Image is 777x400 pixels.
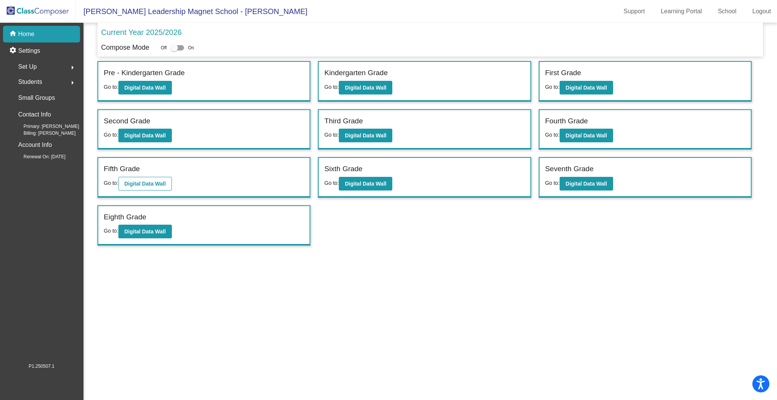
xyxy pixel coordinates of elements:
button: Digital Data Wall [339,81,392,94]
p: Home [18,30,35,39]
b: Digital Data Wall [124,228,166,235]
p: Settings [18,46,40,55]
span: Go to: [104,132,118,138]
span: On [188,44,194,51]
mat-icon: settings [9,46,18,55]
a: Support [618,5,651,17]
a: Learning Portal [655,5,708,17]
span: [PERSON_NAME] Leadership Magnet School - [PERSON_NAME] [76,5,307,17]
button: Digital Data Wall [560,177,613,191]
b: Digital Data Wall [566,85,607,91]
p: Account Info [18,140,52,150]
mat-icon: home [9,30,18,39]
b: Digital Data Wall [566,181,607,187]
label: Second Grade [104,116,151,127]
label: Seventh Grade [545,164,594,175]
span: Go to: [545,84,560,90]
button: Digital Data Wall [118,129,172,142]
span: Students [18,77,42,87]
span: Go to: [545,132,560,138]
b: Digital Data Wall [124,132,166,139]
span: Go to: [324,132,339,138]
span: Go to: [104,84,118,90]
span: Primary: [PERSON_NAME] [11,123,79,130]
span: Go to: [104,228,118,234]
label: Kindergarten Grade [324,68,388,79]
span: Renewal On: [DATE] [11,153,65,160]
button: Digital Data Wall [339,177,392,191]
p: Contact Info [18,109,51,120]
b: Digital Data Wall [345,181,386,187]
span: Go to: [545,180,560,186]
mat-icon: arrow_right [68,78,77,87]
span: Go to: [324,180,339,186]
mat-icon: arrow_right [68,63,77,72]
span: Billing: [PERSON_NAME] [11,130,75,137]
span: Go to: [104,180,118,186]
b: Digital Data Wall [566,132,607,139]
button: Digital Data Wall [118,177,172,191]
b: Digital Data Wall [345,132,386,139]
button: Digital Data Wall [560,129,613,142]
label: Eighth Grade [104,212,146,223]
button: Digital Data Wall [339,129,392,142]
a: Logout [746,5,777,17]
button: Digital Data Wall [118,81,172,94]
label: Pre - Kindergarten Grade [104,68,185,79]
p: Current Year 2025/2026 [101,27,182,38]
span: Set Up [18,61,37,72]
span: Go to: [324,84,339,90]
a: School [712,5,742,17]
label: Third Grade [324,116,363,127]
label: First Grade [545,68,581,79]
button: Digital Data Wall [118,225,172,238]
label: Sixth Grade [324,164,362,175]
b: Digital Data Wall [124,85,166,91]
b: Digital Data Wall [124,181,166,187]
label: Fourth Grade [545,116,588,127]
span: Off [161,44,167,51]
p: Compose Mode [101,43,149,53]
label: Fifth Grade [104,164,140,175]
p: Small Groups [18,93,55,103]
b: Digital Data Wall [345,85,386,91]
button: Digital Data Wall [560,81,613,94]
